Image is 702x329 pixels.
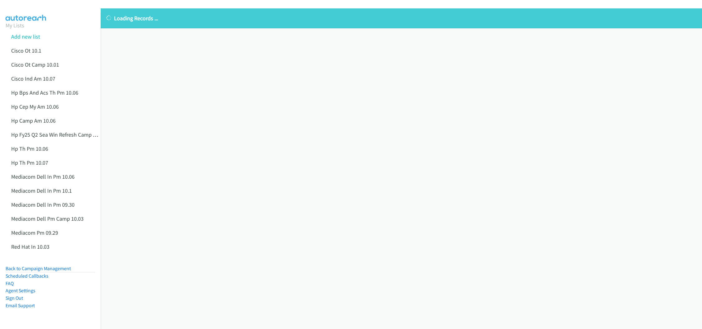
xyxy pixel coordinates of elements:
[11,215,84,222] a: Mediacom Dell Pm Camp 10.03
[6,22,24,29] a: My Lists
[106,14,696,22] p: Loading Records ...
[11,173,75,180] a: Mediacom Dell In Pm 10.06
[11,201,75,208] a: Mediacom Dell In Pm 09.30
[11,61,59,68] a: Cisco Ot Camp 10.01
[11,103,59,110] a: Hp Cep My Am 10.06
[11,229,58,236] a: Mediacom Pm 09.29
[6,295,23,301] a: Sign Out
[11,187,72,194] a: Mediacom Dell In Pm 10.1
[11,89,78,96] a: Hp Bps And Acs Th Pm 10.06
[11,47,41,54] a: Cisco Ot 10.1
[6,273,48,279] a: Scheduled Callbacks
[11,131,122,138] a: Hp Fy25 Q2 Sea Win Refresh Camp Sg Am 10.06
[6,266,71,271] a: Back to Campaign Management
[6,280,14,286] a: FAQ
[11,243,49,250] a: Red Hat In 10.03
[6,303,35,308] a: Email Support
[11,33,40,40] a: Add new list
[6,288,35,294] a: Agent Settings
[11,159,48,166] a: Hp Th Pm 10.07
[11,117,56,124] a: Hp Camp Am 10.06
[11,145,48,152] a: Hp Th Pm 10.06
[11,75,55,82] a: Cisco Ind Am 10.07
